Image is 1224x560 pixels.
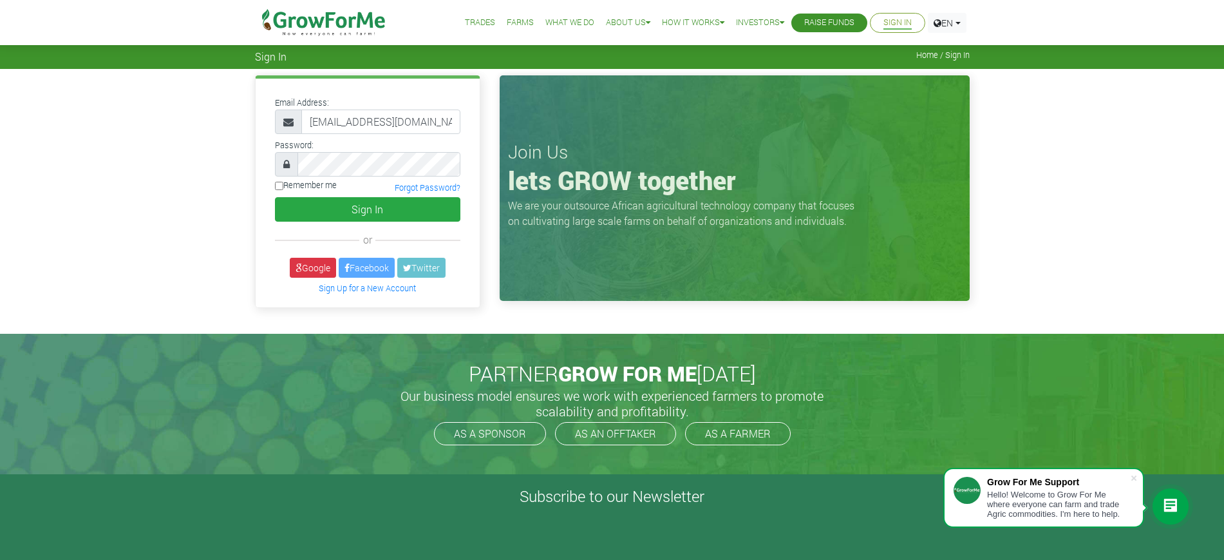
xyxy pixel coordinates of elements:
a: About Us [606,16,650,30]
label: Email Address: [275,97,329,109]
h2: PARTNER [DATE] [260,362,965,386]
a: Google [290,258,336,278]
span: GROW FOR ME [558,360,697,387]
a: AS A SPONSOR [434,422,546,445]
h1: lets GROW together [508,165,961,196]
input: Email Address [301,110,460,134]
input: Remember me [275,182,283,190]
a: AS A FARMER [685,422,791,445]
div: Grow For Me Support [987,477,1130,487]
h5: Our business model ensures we work with experienced farmers to promote scalability and profitabil... [387,388,838,419]
h4: Subscribe to our Newsletter [16,487,1208,506]
a: Sign Up for a New Account [319,283,416,293]
span: Home / Sign In [916,50,970,60]
div: Hello! Welcome to Grow For Me where everyone can farm and trade Agric commodities. I'm here to help. [987,490,1130,519]
a: Investors [736,16,784,30]
a: Raise Funds [804,16,854,30]
a: Sign In [883,16,912,30]
button: Sign In [275,197,460,222]
a: What We Do [545,16,594,30]
label: Password: [275,139,314,151]
span: Sign In [255,50,287,63]
h3: Join Us [508,141,961,163]
label: Remember me [275,179,337,191]
a: Farms [507,16,534,30]
p: We are your outsource African agricultural technology company that focuses on cultivating large s... [508,198,862,229]
a: Forgot Password? [395,182,460,193]
div: or [275,232,460,247]
a: Trades [465,16,495,30]
a: How it Works [662,16,724,30]
a: EN [928,13,966,33]
a: AS AN OFFTAKER [555,422,676,445]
